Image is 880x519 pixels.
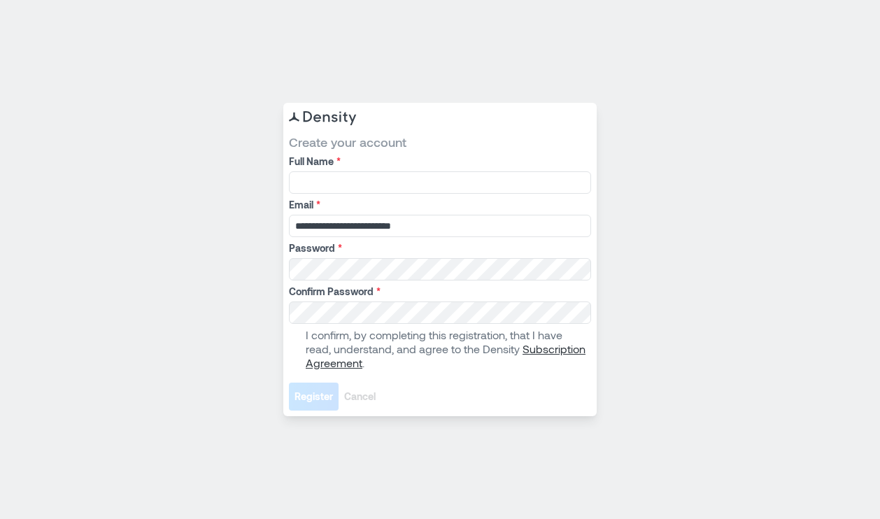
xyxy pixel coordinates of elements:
[289,241,588,255] label: Password
[339,383,381,411] button: Cancel
[289,383,339,411] button: Register
[289,134,591,150] span: Create your account
[306,328,588,370] p: I confirm, by completing this registration, that I have read, understand, and agree to the Density .
[306,342,586,369] a: Subscription Agreement
[289,285,588,299] label: Confirm Password
[344,390,376,404] span: Cancel
[289,198,588,212] label: Email
[289,155,588,169] label: Full Name
[294,390,333,404] span: Register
